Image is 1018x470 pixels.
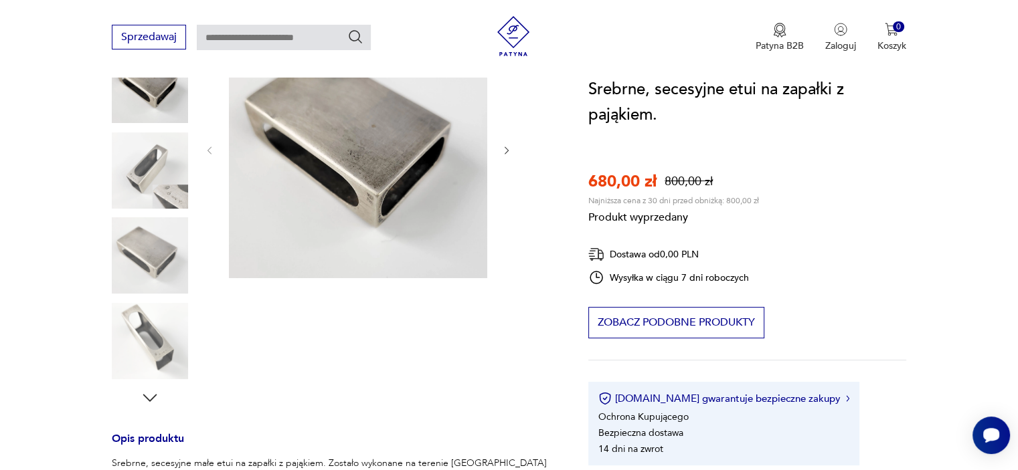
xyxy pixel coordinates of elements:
li: Ochrona Kupującego [598,410,689,423]
a: Sprzedawaj [112,33,186,43]
h1: Srebrne, secesyjne etui na zapałki z pająkiem. [588,77,906,128]
img: Ikona dostawy [588,246,604,263]
div: Wysyłka w ciągu 7 dni roboczych [588,269,749,285]
button: Zaloguj [825,23,856,52]
p: Zaloguj [825,39,856,52]
h3: Opis produktu [112,435,556,457]
p: Koszyk [877,39,906,52]
p: 680,00 zł [588,170,657,193]
p: 800,00 zł [665,173,713,190]
img: Ikona koszyka [885,23,898,36]
button: 0Koszyk [877,23,906,52]
img: Ikona strzałki w prawo [846,395,850,402]
button: Patyna B2B [756,23,804,52]
div: 0 [893,21,904,33]
button: Szukaj [347,29,363,45]
img: Ikona medalu [773,23,786,37]
p: Najniższa cena z 30 dni przed obniżką: 800,00 zł [588,195,759,206]
button: [DOMAIN_NAME] gwarantuje bezpieczne zakupy [598,392,849,405]
iframe: Smartsupp widget button [972,417,1010,454]
a: Ikona medaluPatyna B2B [756,23,804,52]
img: Ikonka użytkownika [834,23,847,36]
img: Patyna - sklep z meblami i dekoracjami vintage [493,16,533,56]
li: 14 dni na zwrot [598,443,663,455]
button: Zobacz podobne produkty [588,307,764,338]
p: Patyna B2B [756,39,804,52]
p: Produkt wyprzedany [588,206,759,225]
button: Sprzedawaj [112,25,186,49]
div: Dostawa od 0,00 PLN [588,246,749,263]
li: Bezpieczna dostawa [598,427,683,439]
img: Ikona certyfikatu [598,392,612,405]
